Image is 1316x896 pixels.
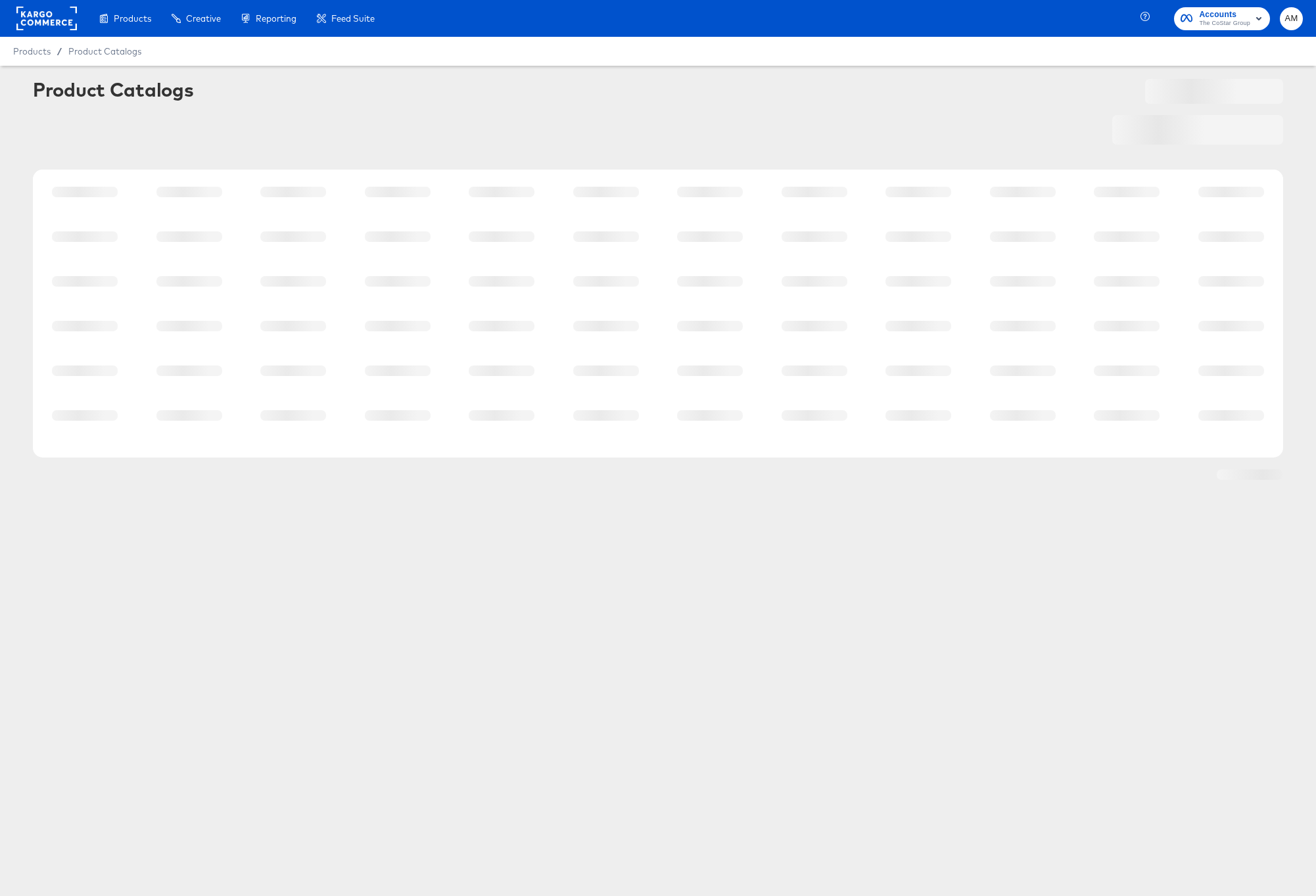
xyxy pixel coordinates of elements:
div: Product Catalogs [33,79,193,100]
span: Products [13,46,51,57]
span: Products [114,13,151,24]
span: / [51,46,68,57]
span: Feed Suite [331,13,375,24]
span: The CoStar Group [1199,18,1250,29]
span: AM [1285,11,1298,26]
span: Creative [186,13,221,24]
button: AM [1280,7,1303,30]
span: Reporting [256,13,296,24]
span: Accounts [1199,8,1250,22]
a: Product Catalogs [68,46,141,57]
button: AccountsThe CoStar Group [1174,7,1270,30]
